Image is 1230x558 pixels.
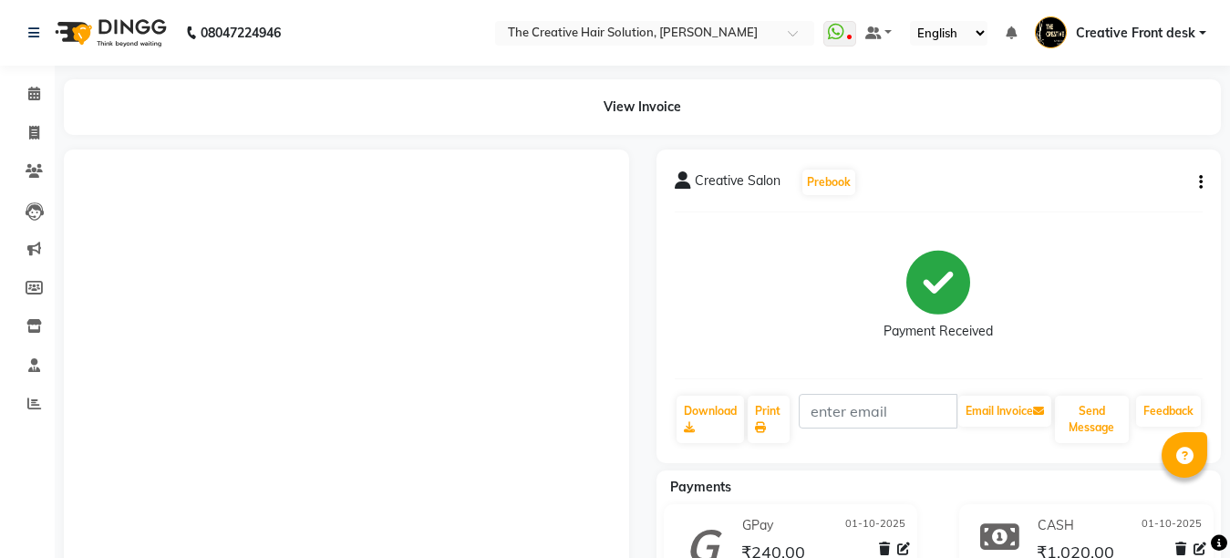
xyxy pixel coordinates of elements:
a: Download [677,396,744,443]
div: Payment Received [884,322,993,341]
span: GPay [742,516,773,535]
a: Feedback [1136,396,1201,427]
span: Creative Front desk [1076,24,1195,43]
button: Prebook [802,170,855,195]
img: logo [47,7,171,58]
button: Email Invoice [958,396,1051,427]
a: Print [748,396,790,443]
input: enter email [799,394,957,429]
span: 01-10-2025 [845,516,905,535]
button: Send Message [1055,396,1129,443]
span: 01-10-2025 [1142,516,1202,535]
iframe: chat widget [1153,485,1212,540]
b: 08047224946 [201,7,281,58]
span: Payments [670,479,731,495]
span: CASH [1038,516,1074,535]
div: View Invoice [64,79,1221,135]
img: Creative Front desk [1035,16,1067,48]
span: Creative Salon [695,171,780,197]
